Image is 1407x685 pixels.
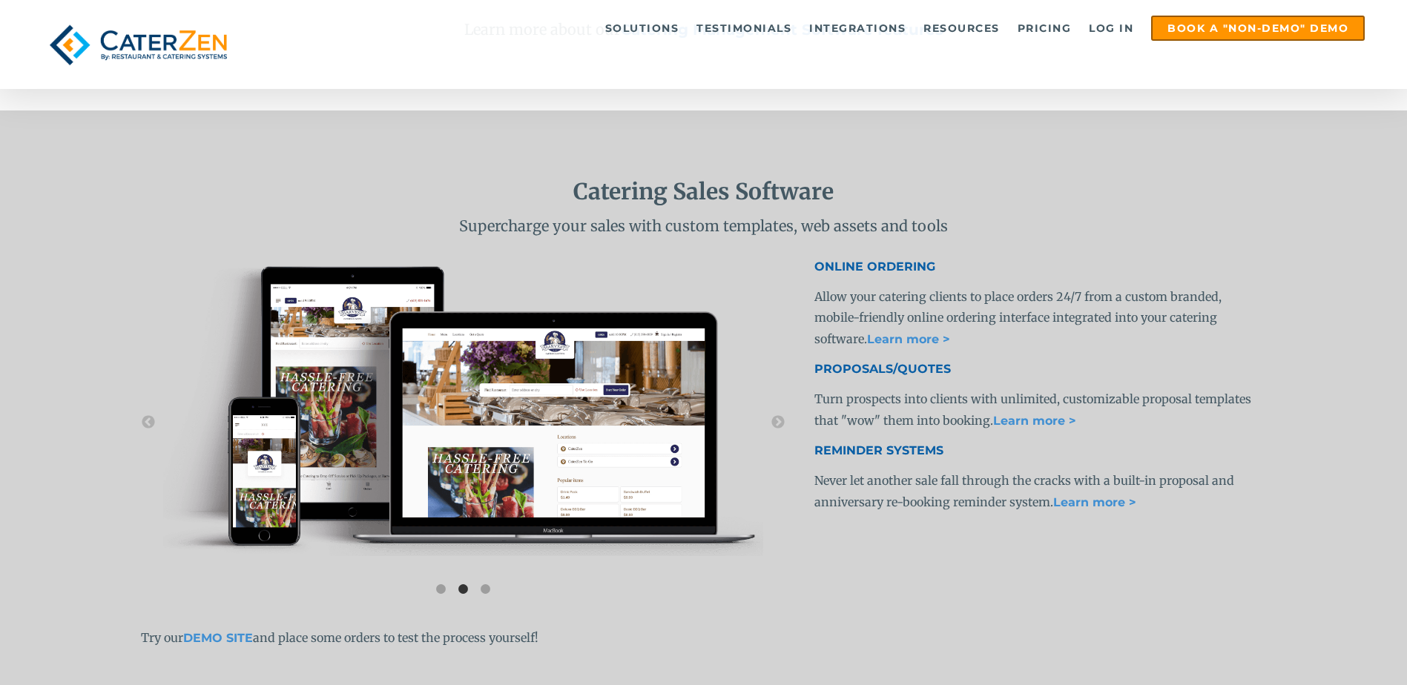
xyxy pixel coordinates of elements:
div: Navigation Menu [268,16,1365,41]
a: Learn more > [1053,495,1136,509]
p: Turn prospects into clients with unlimited, customizable proposal templates that "wow" them into ... [814,388,1267,432]
button: 1 [433,582,448,597]
span: Try our and place some orders to test the process yourself! [141,630,538,645]
p: Never let another sale fall through the cracks with a built-in proposal and anniversary re-bookin... [814,470,1267,514]
span: ONLINE ORDERING [814,259,935,274]
img: caterzen [42,16,234,74]
a: Log in [1081,17,1141,39]
a: Pricing [1010,17,1079,39]
button: → [771,415,785,430]
a: DEMO SITE [183,631,253,645]
a: Learn more > [867,332,950,346]
button: 2 [455,582,470,597]
a: Solutions [598,17,687,39]
img: online ordering catering software [163,248,763,556]
a: Book a "Non-Demo" Demo [1151,16,1365,41]
img: online ordering catering software [763,248,1363,556]
button: ← [141,415,156,430]
span: REMINDER SYSTEMS [814,443,943,457]
a: Learn more > [993,414,1076,428]
span: PROPOSALS/QUOTES [814,362,951,376]
a: Resources [916,17,1007,39]
span: Supercharge your sales with custom templates, web assets and tools [459,216,948,235]
a: Integrations [802,17,913,39]
span: Catering Sales Software [573,177,834,205]
p: Allow your catering clients to place orders 24/7 from a custom branded, mobile-friendly online or... [814,286,1267,351]
a: Testimonials [689,17,799,39]
button: 3 [478,582,492,597]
